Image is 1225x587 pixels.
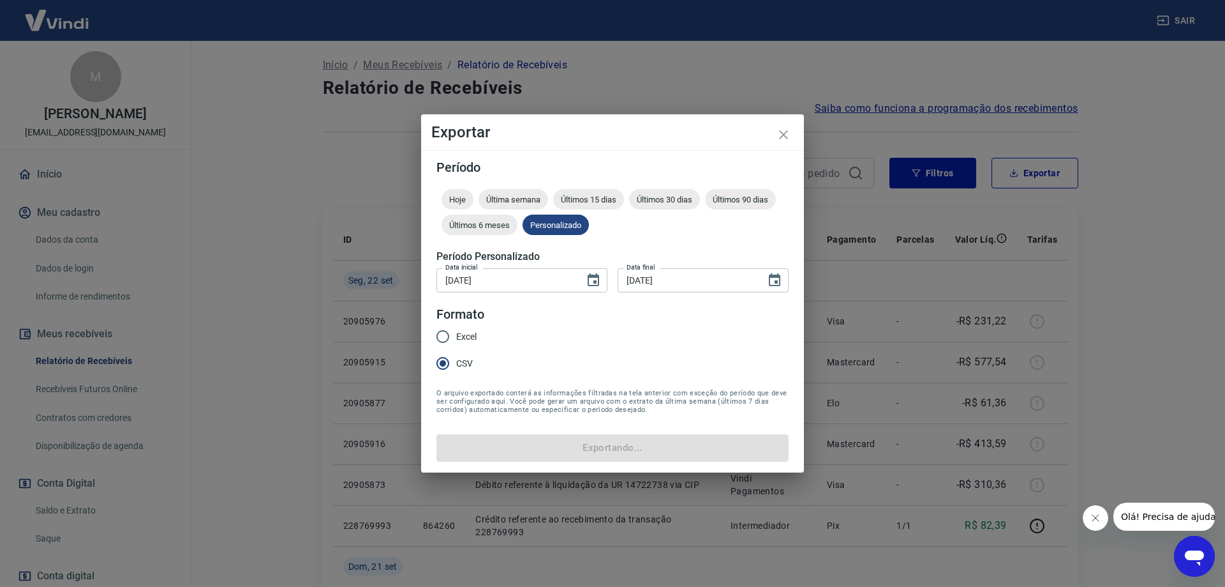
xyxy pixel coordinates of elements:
[1113,503,1215,531] iframe: Mensagem da empresa
[436,250,789,263] h5: Período Personalizado
[456,330,477,344] span: Excel
[442,215,517,235] div: Últimos 6 meses
[436,305,484,324] legend: Formato
[762,268,787,293] button: Choose date, selected date is 22 de set de 2025
[436,268,575,292] input: DD/MM/YYYY
[456,357,473,370] span: CSV
[431,125,794,140] h4: Exportar
[627,263,655,272] label: Data final
[1174,536,1215,577] iframe: Botão para abrir a janela de mensagens
[581,268,606,293] button: Choose date, selected date is 18 de set de 2025
[442,195,473,204] span: Hoje
[629,189,700,210] div: Últimos 30 dias
[629,195,700,204] span: Últimos 30 dias
[618,268,757,292] input: DD/MM/YYYY
[1083,505,1108,531] iframe: Fechar mensagem
[479,189,548,210] div: Última semana
[523,220,589,230] span: Personalizado
[442,220,517,230] span: Últimos 6 meses
[553,195,624,204] span: Últimos 15 dias
[445,263,478,272] label: Data inicial
[479,195,548,204] span: Última semana
[768,119,799,150] button: close
[553,189,624,210] div: Últimos 15 dias
[705,189,776,210] div: Últimos 90 dias
[442,189,473,210] div: Hoje
[523,215,589,235] div: Personalizado
[436,389,789,414] span: O arquivo exportado conterá as informações filtradas na tela anterior com exceção do período que ...
[705,195,776,204] span: Últimos 90 dias
[436,161,789,174] h5: Período
[8,9,107,19] span: Olá! Precisa de ajuda?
